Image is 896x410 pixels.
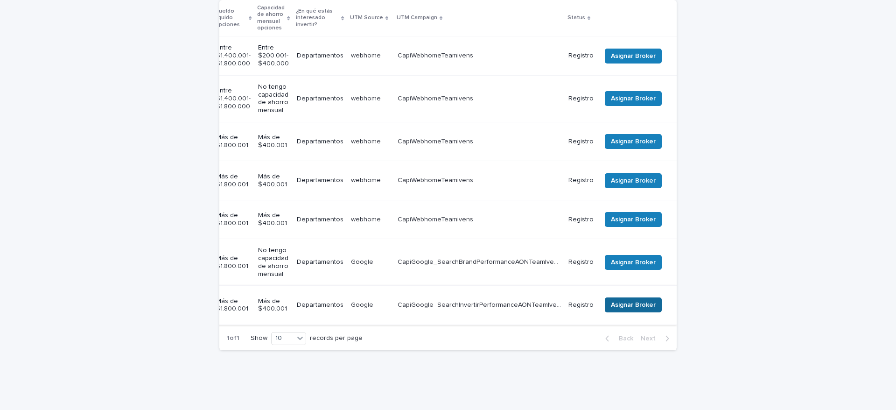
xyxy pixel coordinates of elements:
[613,335,633,342] span: Back
[272,333,294,343] div: 10
[605,212,662,227] button: Asignar Broker
[397,13,437,23] p: UTM Campaign
[350,13,383,23] p: UTM Source
[567,13,585,23] p: Status
[258,297,289,313] p: Más de $400.001
[605,91,662,106] button: Asignar Broker
[216,212,251,227] p: Más de $1.800.001
[216,87,251,110] p: Entre $1.400.001- $1.800.000
[351,93,383,103] p: webhome
[641,335,661,342] span: Next
[258,212,289,227] p: Más de $400.001
[351,214,383,224] p: webhome
[398,93,475,103] p: CapiWebhomeTeamivens
[351,136,383,146] p: webhome
[297,177,343,184] p: Departamentos
[351,175,383,184] p: webhome
[351,50,383,60] p: webhome
[297,138,343,146] p: Departamentos
[215,6,246,30] p: Sueldo líquido opciones
[351,299,375,309] p: Google
[297,95,343,103] p: Departamentos
[398,175,475,184] p: CapiWebhomeTeamivens
[637,334,677,343] button: Next
[605,134,662,149] button: Asignar Broker
[257,3,285,34] p: Capacidad de ahorro mensual opciones
[568,95,594,103] p: Registro
[216,297,251,313] p: Más de $1.800.001
[297,52,343,60] p: Departamentos
[568,52,594,60] p: Registro
[611,137,656,146] span: Asignar Broker
[297,301,343,309] p: Departamentos
[258,44,289,67] p: Entre $200.001- $400.000
[611,258,656,267] span: Asignar Broker
[219,327,247,350] p: 1 of 1
[398,256,563,266] p: CapiGoogle_SearchBrandPerformanceAONTeamIvensGonzalez#proydestacados1-2
[568,177,594,184] p: Registro
[258,83,289,114] p: No tengo capacidad de ahorro mensual
[568,258,594,266] p: Registro
[216,173,251,189] p: Más de $1.800.001
[297,258,343,266] p: Departamentos
[605,297,662,312] button: Asignar Broker
[605,173,662,188] button: Asignar Broker
[568,301,594,309] p: Registro
[216,134,251,149] p: Más de $1.800.001
[258,173,289,189] p: Más de $400.001
[398,50,475,60] p: CapiWebhomeTeamivens
[296,6,339,30] p: ¿En qué estás interesado invertir?
[258,247,289,278] p: No tengo capacidad de ahorro mensual
[297,216,343,224] p: Departamentos
[398,299,563,309] p: CapiGoogle_SearchInvertirPerformanceAONTeamIvensGonzalez
[351,256,375,266] p: Google
[605,49,662,64] button: Asignar Broker
[398,136,475,146] p: CapiWebhomeTeamivens
[251,334,267,342] p: Show
[598,334,637,343] button: Back
[568,138,594,146] p: Registro
[611,300,656,310] span: Asignar Broker
[310,334,363,342] p: records per page
[258,134,289,149] p: Más de $400.001
[568,216,594,224] p: Registro
[605,255,662,270] button: Asignar Broker
[611,215,656,224] span: Asignar Broker
[611,176,656,185] span: Asignar Broker
[216,254,251,270] p: Más de $1.800.001
[398,214,475,224] p: CapiWebhomeTeamivens
[216,44,251,67] p: Entre $1.400.001- $1.800.000
[611,51,656,61] span: Asignar Broker
[611,94,656,103] span: Asignar Broker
